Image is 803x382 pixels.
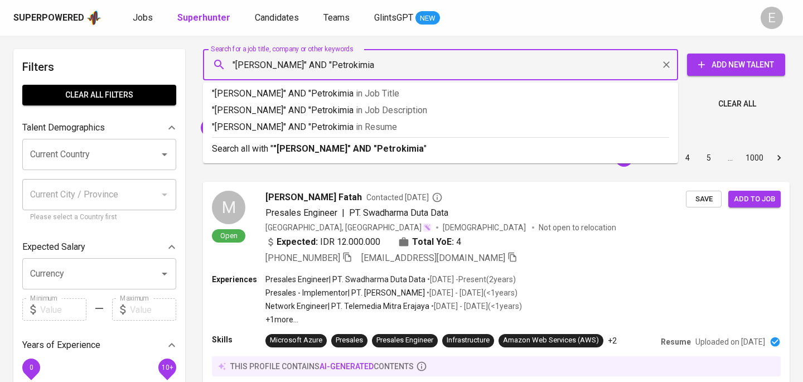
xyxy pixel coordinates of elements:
p: Search all with " " [212,142,669,156]
span: 0 [29,364,33,371]
span: PT. Swadharma Duta Data [349,207,448,218]
span: Presales Engineer [265,207,337,218]
a: Superpoweredapp logo [13,9,101,26]
svg: By Batam recruiter [432,192,443,203]
span: | [342,206,345,220]
span: "[PERSON_NAME]" [201,122,275,133]
div: Expected Salary [22,236,176,258]
div: IDR 12.000.000 [265,235,380,249]
div: Microsoft Azure [270,335,322,346]
span: GlintsGPT [374,12,413,23]
a: Superhunter [177,11,233,25]
a: Candidates [255,11,301,25]
b: Expected: [277,235,318,249]
p: Uploaded on [DATE] [695,336,765,347]
p: +1 more ... [265,314,522,325]
p: "[PERSON_NAME]" AND "Petrokimia [212,87,669,100]
span: Save [691,193,716,206]
span: 4 [456,235,461,249]
a: GlintsGPT NEW [374,11,440,25]
p: Experiences [212,274,265,285]
button: Clear [659,57,674,72]
input: Value [130,298,176,321]
button: Go to page 1000 [742,149,767,167]
p: • [DATE] - [DATE] ( <1 years ) [429,301,522,312]
button: Go to next page [770,149,788,167]
p: Network Engineer | PT. Telemedia Mitra Erajaya [265,301,429,312]
button: Clear All [714,94,761,114]
span: Jobs [133,12,153,23]
p: • [DATE] - [DATE] ( <1 years ) [425,287,517,298]
button: Add to job [728,191,781,208]
span: AI-generated [320,362,374,371]
span: Add New Talent [696,58,776,72]
span: [DEMOGRAPHIC_DATA] [443,222,528,233]
p: Presales - Implementor | PT. [PERSON_NAME] [265,287,425,298]
span: Open [216,231,242,240]
div: Presales [336,335,363,346]
a: Jobs [133,11,155,25]
button: Open [157,266,172,282]
p: Expected Salary [22,240,85,254]
p: Talent Demographics [22,121,105,134]
div: Infrastructure [447,335,490,346]
div: Amazon Web Services (AWS) [503,335,599,346]
span: Add to job [734,193,775,206]
b: "[PERSON_NAME]" AND "Petrokimia [273,143,424,154]
span: in Job Title [356,88,399,99]
span: in Resume [356,122,397,132]
span: in Job Description [356,105,427,115]
button: Go to page 4 [679,149,696,167]
div: Superpowered [13,12,84,25]
span: 10+ [161,364,173,371]
p: • [DATE] - Present ( 2 years ) [425,274,516,285]
span: [EMAIL_ADDRESS][DOMAIN_NAME] [361,253,505,263]
button: Save [686,191,722,208]
span: Candidates [255,12,299,23]
span: NEW [415,13,440,24]
div: … [721,152,739,163]
p: "[PERSON_NAME]" AND "Petrokimia [212,120,669,134]
p: Not open to relocation [539,222,616,233]
span: [PERSON_NAME] Fatah [265,191,362,204]
p: Years of Experience [22,339,100,352]
span: Teams [323,12,350,23]
button: Add New Talent [687,54,785,76]
p: "[PERSON_NAME]" AND "Petrokimia [212,104,669,117]
button: Go to page 5 [700,149,718,167]
div: Talent Demographics [22,117,176,139]
div: M [212,191,245,224]
b: Total YoE: [412,235,454,249]
span: [PHONE_NUMBER] [265,253,340,263]
input: Value [40,298,86,321]
p: Presales Engineer | PT. Swadharma Duta Data [265,274,425,285]
img: magic_wand.svg [423,223,432,232]
img: app logo [86,9,101,26]
span: Clear All filters [31,88,167,102]
span: Clear All [718,97,756,111]
button: Open [157,147,172,162]
div: Presales Engineer [376,335,433,346]
p: Please select a Country first [30,212,168,223]
nav: pagination navigation [592,149,790,167]
p: Resume [661,336,691,347]
div: [GEOGRAPHIC_DATA], [GEOGRAPHIC_DATA] [265,222,432,233]
h6: Filters [22,58,176,76]
b: Superhunter [177,12,230,23]
div: E [761,7,783,29]
a: Teams [323,11,352,25]
p: +2 [608,335,617,346]
div: Years of Experience [22,334,176,356]
p: this profile contains contents [230,361,414,372]
div: "[PERSON_NAME]" [201,119,287,137]
span: Contacted [DATE] [366,192,443,203]
button: Clear All filters [22,85,176,105]
p: Skills [212,334,265,345]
